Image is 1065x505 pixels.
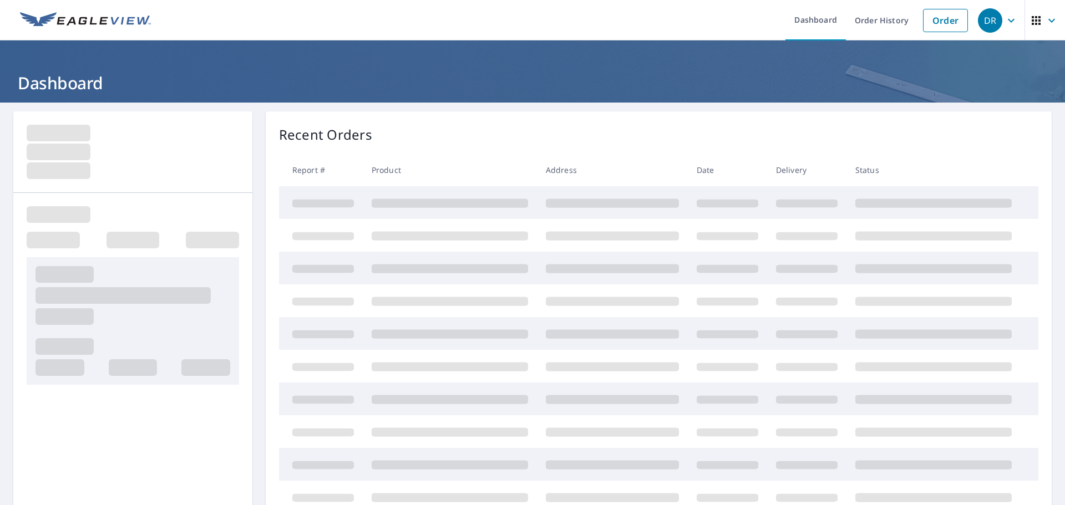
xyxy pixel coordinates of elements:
[20,12,151,29] img: EV Logo
[767,154,846,186] th: Delivery
[13,72,1052,94] h1: Dashboard
[279,154,363,186] th: Report #
[846,154,1021,186] th: Status
[363,154,537,186] th: Product
[688,154,767,186] th: Date
[279,125,372,145] p: Recent Orders
[978,8,1002,33] div: DR
[537,154,688,186] th: Address
[923,9,968,32] a: Order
